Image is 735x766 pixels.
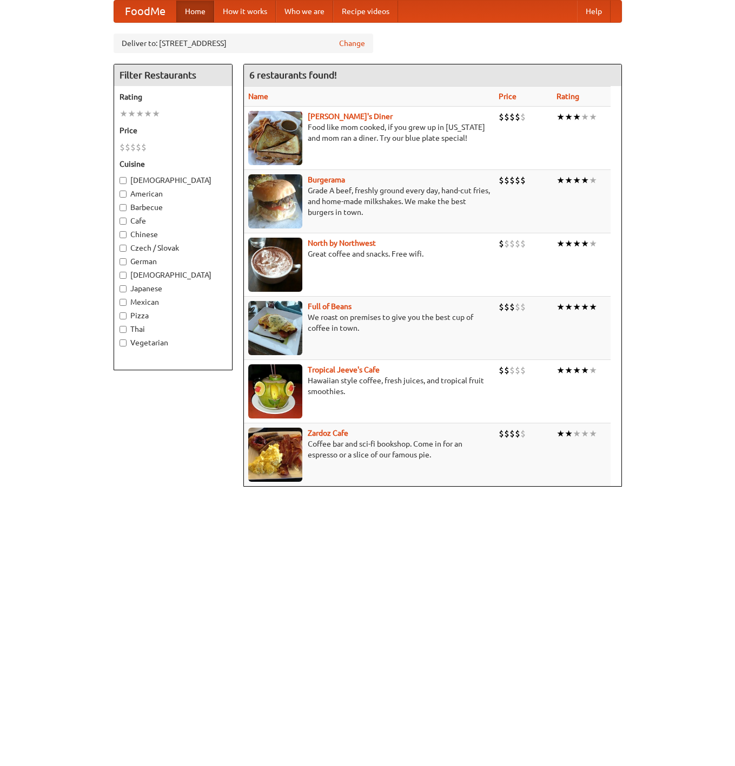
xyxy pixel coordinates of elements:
[120,188,227,199] label: American
[499,364,504,376] li: $
[589,174,597,186] li: ★
[248,438,490,460] p: Coffee bar and sci-fi bookshop. Come in for an espresso or a slice of our famous pie.
[504,428,509,440] li: $
[120,270,227,280] label: [DEMOGRAPHIC_DATA]
[248,185,490,218] p: Grade A beef, freshly ground every day, hand-cut fries, and home-made milkshakes. We make the bes...
[557,92,579,101] a: Rating
[114,34,373,53] div: Deliver to: [STREET_ADDRESS]
[520,238,526,250] li: $
[565,301,573,313] li: ★
[114,64,232,86] h4: Filter Restaurants
[120,175,227,186] label: [DEMOGRAPHIC_DATA]
[120,159,227,169] h5: Cuisine
[308,302,352,311] a: Full of Beans
[276,1,333,22] a: Who we are
[499,238,504,250] li: $
[515,364,520,376] li: $
[120,285,127,292] input: Japanese
[509,174,515,186] li: $
[114,1,176,22] a: FoodMe
[520,364,526,376] li: $
[120,326,127,333] input: Thai
[144,108,152,120] li: ★
[120,245,127,252] input: Czech / Slovak
[581,174,589,186] li: ★
[520,428,526,440] li: $
[504,111,509,123] li: $
[565,238,573,250] li: ★
[589,301,597,313] li: ★
[120,204,127,211] input: Barbecue
[120,283,227,294] label: Japanese
[308,239,376,247] a: North by Northwest
[509,111,515,123] li: $
[589,428,597,440] li: ★
[581,111,589,123] li: ★
[573,364,581,376] li: ★
[339,38,365,49] a: Change
[120,215,227,226] label: Cafe
[308,175,345,184] a: Burgerama
[520,174,526,186] li: $
[573,111,581,123] li: ★
[509,364,515,376] li: $
[581,428,589,440] li: ★
[120,310,227,321] label: Pizza
[125,141,130,153] li: $
[120,231,127,238] input: Chinese
[248,428,302,482] img: zardoz.jpg
[589,111,597,123] li: ★
[308,365,380,374] a: Tropical Jeeve's Cafe
[557,428,565,440] li: ★
[557,238,565,250] li: ★
[565,174,573,186] li: ★
[248,375,490,397] p: Hawaiian style coffee, fresh juices, and tropical fruit smoothies.
[214,1,276,22] a: How it works
[504,301,509,313] li: $
[120,339,127,346] input: Vegetarian
[515,111,520,123] li: $
[308,112,393,121] a: [PERSON_NAME]'s Diner
[152,108,160,120] li: ★
[520,301,526,313] li: $
[136,108,144,120] li: ★
[515,174,520,186] li: $
[120,243,227,253] label: Czech / Slovak
[120,108,128,120] li: ★
[120,324,227,335] label: Thai
[120,312,127,319] input: Pizza
[249,70,337,80] ng-pluralize: 6 restaurants found!
[248,312,490,333] p: We roast on premises to give you the best cup of coffee in town.
[499,92,517,101] a: Price
[120,141,125,153] li: $
[499,174,504,186] li: $
[333,1,398,22] a: Recipe videos
[120,191,127,198] input: American
[308,429,348,437] a: Zardoz Cafe
[589,238,597,250] li: ★
[504,364,509,376] li: $
[248,238,302,292] img: north.jpg
[557,111,565,123] li: ★
[120,256,227,267] label: German
[573,238,581,250] li: ★
[248,248,490,259] p: Great coffee and snacks. Free wifi.
[176,1,214,22] a: Home
[120,125,227,136] h5: Price
[120,91,227,102] h5: Rating
[565,111,573,123] li: ★
[120,272,127,279] input: [DEMOGRAPHIC_DATA]
[515,428,520,440] li: $
[515,238,520,250] li: $
[120,202,227,213] label: Barbecue
[248,111,302,165] img: sallys.jpg
[509,428,515,440] li: $
[120,299,127,306] input: Mexican
[509,301,515,313] li: $
[120,229,227,240] label: Chinese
